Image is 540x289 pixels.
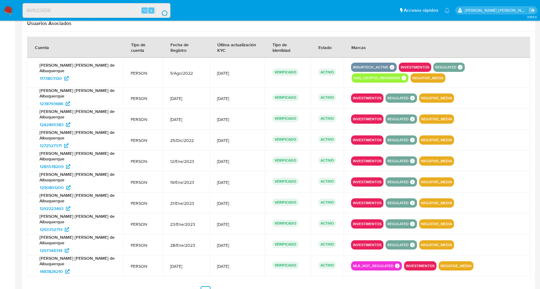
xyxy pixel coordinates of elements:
input: Buscar usuario o caso... [23,6,170,14]
a: Salir [529,7,535,14]
span: 3.163.0 [527,14,537,19]
span: ⌥ [142,7,147,13]
span: Accesos rápidos [404,7,438,14]
a: Notificaciones [444,8,450,13]
button: search-icon [155,6,168,15]
h2: Usuarios Asociados [27,20,530,27]
p: rene.vale@mercadolibre.com [465,7,527,13]
span: s [150,7,152,13]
